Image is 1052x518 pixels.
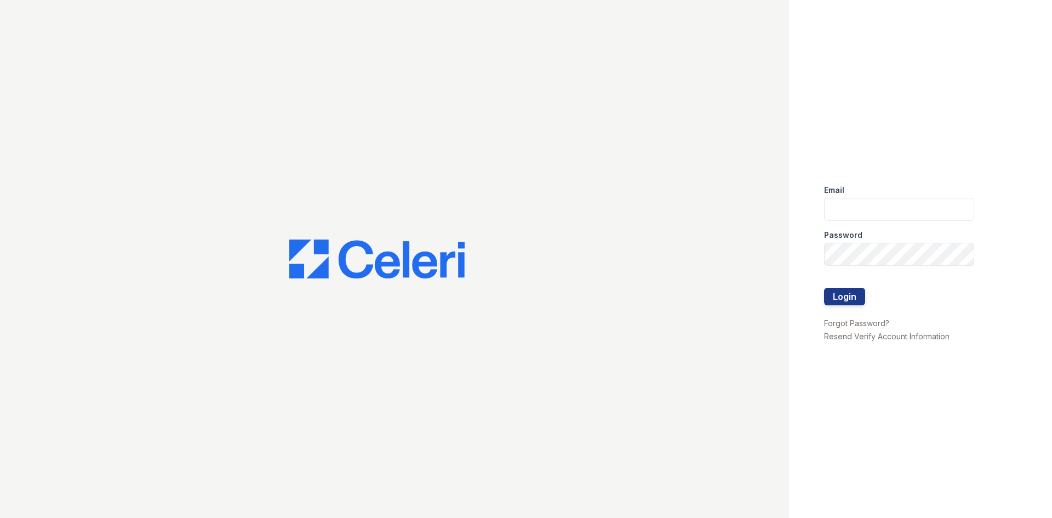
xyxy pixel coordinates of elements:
[824,318,889,328] a: Forgot Password?
[824,185,844,196] label: Email
[824,332,950,341] a: Resend Verify Account Information
[824,230,862,241] label: Password
[289,240,465,279] img: CE_Logo_Blue-a8612792a0a2168367f1c8372b55b34899dd931a85d93a1a3d3e32e68fde9ad4.png
[824,288,865,305] button: Login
